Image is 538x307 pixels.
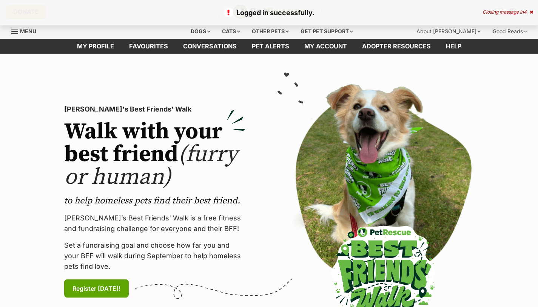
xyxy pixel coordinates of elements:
a: My account [297,39,355,54]
div: Dogs [185,24,216,39]
div: Other pets [247,24,294,39]
span: Menu [20,28,36,34]
a: Menu [11,24,42,37]
p: [PERSON_NAME]’s Best Friends' Walk is a free fitness and fundraising challenge for everyone and t... [64,213,245,234]
span: Register [DATE]! [72,284,120,293]
div: About [PERSON_NAME] [411,24,486,39]
a: Adopter resources [355,39,438,54]
a: My profile [69,39,122,54]
a: Register [DATE]! [64,279,129,298]
h2: Walk with your best friend [64,121,245,189]
a: conversations [176,39,244,54]
div: Good Reads [487,24,532,39]
p: Set a fundraising goal and choose how far you and your BFF will walk during September to help hom... [64,240,245,272]
a: Pet alerts [244,39,297,54]
p: to help homeless pets find their best friend. [64,195,245,207]
span: (furry or human) [64,140,237,191]
p: [PERSON_NAME]'s Best Friends' Walk [64,104,245,115]
a: Help [438,39,469,54]
div: Get pet support [295,24,358,39]
a: Favourites [122,39,176,54]
div: Cats [217,24,245,39]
